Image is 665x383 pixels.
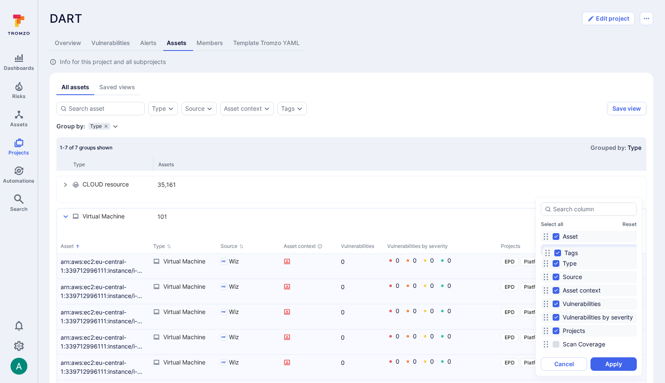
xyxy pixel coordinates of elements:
[622,221,637,227] button: Reset
[563,232,578,241] span: Asset
[563,313,633,322] span: Vulnerabilities by severity
[541,221,563,227] button: Select all
[553,205,633,213] input: Search column
[563,273,582,281] span: Source
[564,249,578,257] span: Tags
[563,327,585,335] span: Projects
[541,357,587,371] button: Cancel
[563,340,605,348] span: Scan Coverage
[563,259,577,268] span: Type
[563,286,601,295] span: Asset context
[591,357,637,371] button: Apply
[563,300,601,308] span: Vulnerabilities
